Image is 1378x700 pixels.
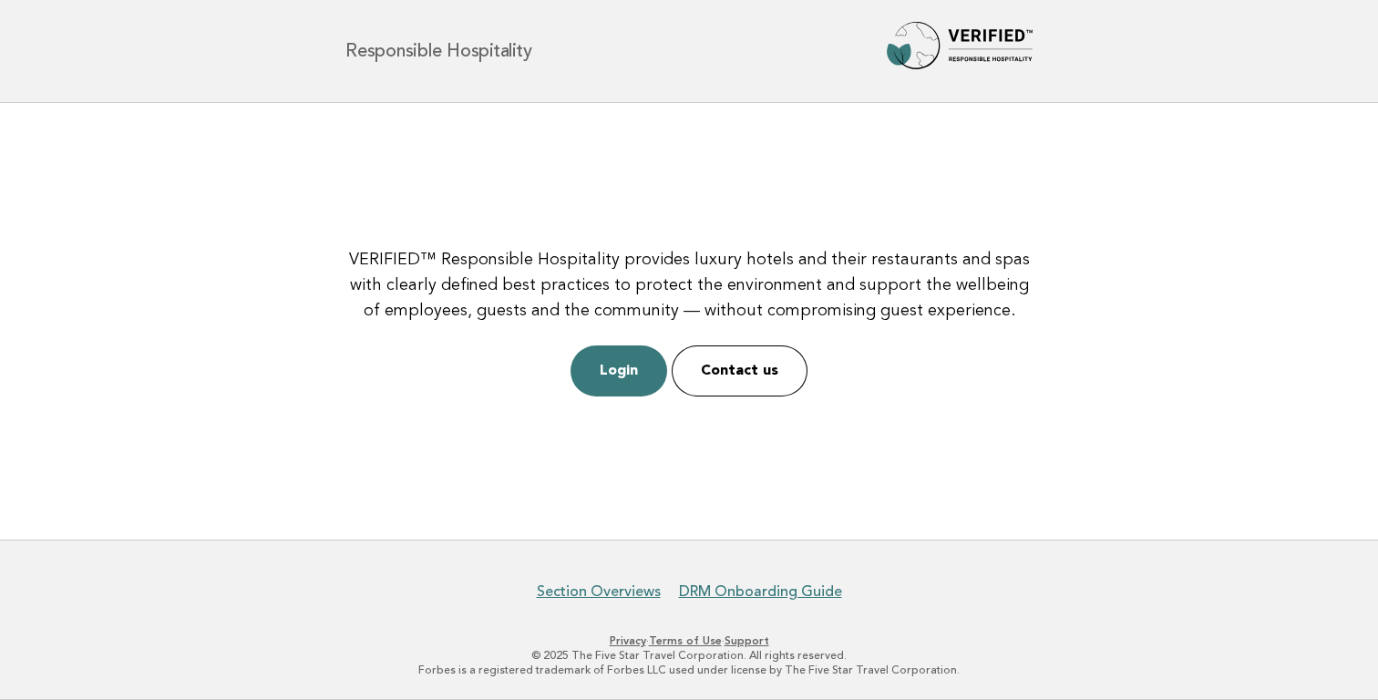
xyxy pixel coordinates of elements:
[649,634,722,647] a: Terms of Use
[725,634,769,647] a: Support
[131,648,1247,663] p: © 2025 The Five Star Travel Corporation. All rights reserved.
[345,42,531,60] h1: Responsible Hospitality
[610,634,646,647] a: Privacy
[537,582,661,601] a: Section Overviews
[342,247,1036,324] p: VERIFIED™ Responsible Hospitality provides luxury hotels and their restaurants and spas with clea...
[679,582,842,601] a: DRM Onboarding Guide
[672,345,807,396] a: Contact us
[887,22,1033,80] img: Forbes Travel Guide
[131,663,1247,677] p: Forbes is a registered trademark of Forbes LLC used under license by The Five Star Travel Corpora...
[571,345,667,396] a: Login
[131,633,1247,648] p: · ·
